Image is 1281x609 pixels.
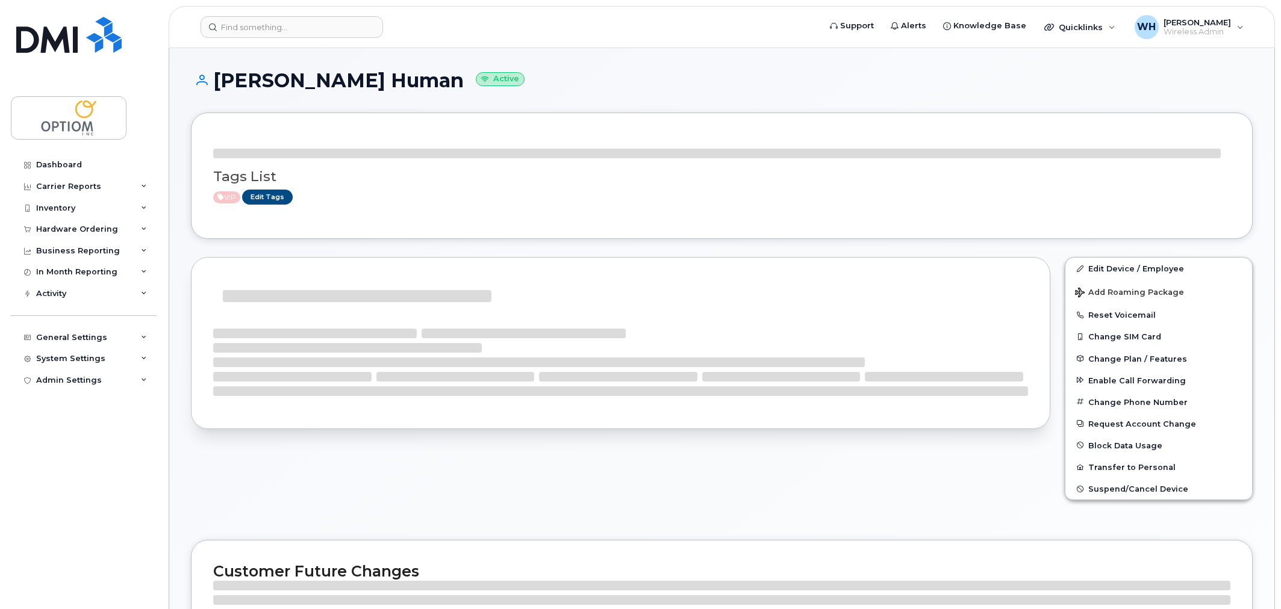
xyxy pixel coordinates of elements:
[1088,354,1187,363] span: Change Plan / Features
[1065,391,1252,413] button: Change Phone Number
[213,169,1230,184] h3: Tags List
[1065,434,1252,456] button: Block Data Usage
[1088,484,1188,493] span: Suspend/Cancel Device
[1065,326,1252,347] button: Change SIM Card
[191,70,1253,91] h1: [PERSON_NAME] Human
[1065,456,1252,478] button: Transfer to Personal
[213,191,240,203] span: Active
[1065,304,1252,326] button: Reset Voicemail
[242,190,293,205] a: Edit Tags
[476,72,525,86] small: Active
[1065,369,1252,391] button: Enable Call Forwarding
[213,562,1230,580] h2: Customer Future Changes
[1065,279,1252,304] button: Add Roaming Package
[1075,288,1184,299] span: Add Roaming Package
[1065,413,1252,434] button: Request Account Change
[1065,348,1252,369] button: Change Plan / Features
[1088,376,1186,385] span: Enable Call Forwarding
[1065,478,1252,499] button: Suspend/Cancel Device
[1065,258,1252,279] a: Edit Device / Employee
